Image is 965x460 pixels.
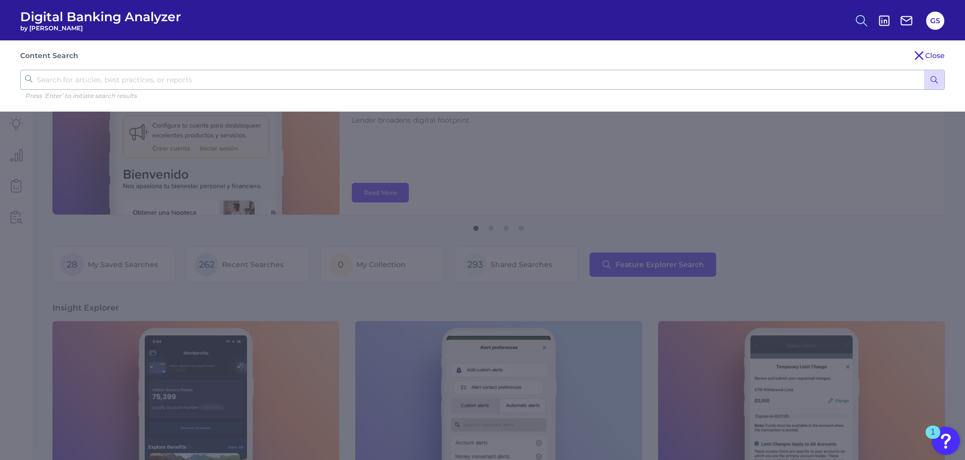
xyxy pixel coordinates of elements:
button: GS [926,12,944,30]
div: 1 [931,432,935,445]
button: Open Resource Center, 1 new notification [932,427,960,455]
div: Content Search [20,51,78,60]
span: Digital Banking Analyzer [20,9,181,24]
input: Search for articles, best practices, or reports [20,70,945,90]
button: Close [913,49,945,62]
p: Press ‘Enter’ to initiate search results [25,92,945,99]
span: by [PERSON_NAME] [20,24,181,32]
